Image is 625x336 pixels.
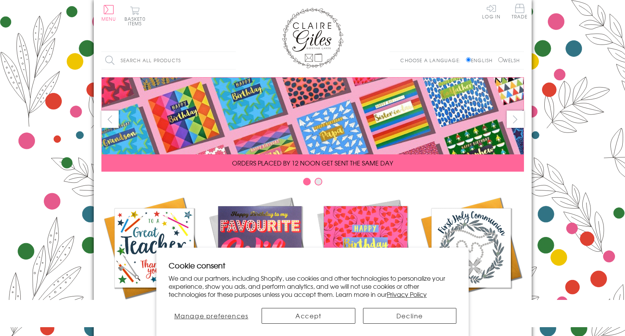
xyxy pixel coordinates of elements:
h2: Cookie consent [169,260,457,271]
button: Accept [262,308,355,324]
input: Search [228,52,236,69]
p: We and our partners, including Shopify, use cookies and other technologies to personalize your ex... [169,274,457,298]
img: Claire Giles Greetings Cards [282,8,343,68]
a: Privacy Policy [387,290,427,299]
span: Menu [101,15,116,22]
input: Welsh [498,57,503,62]
p: Choose a language: [400,57,464,64]
span: ORDERS PLACED BY 12 NOON GET SENT THE SAME DAY [232,158,393,167]
span: Manage preferences [174,311,249,320]
button: next [507,111,524,128]
a: Trade [512,4,528,20]
a: Log In [482,4,501,19]
button: Basket0 items [124,6,146,26]
a: Communion and Confirmation [418,195,524,325]
label: English [466,57,496,64]
button: Manage preferences [169,308,254,324]
div: Carousel Pagination [101,177,524,189]
button: Menu [101,5,116,21]
a: New Releases [207,195,313,316]
span: 0 items [128,15,146,27]
button: Decline [363,308,457,324]
button: Carousel Page 1 (Current Slide) [303,178,311,185]
label: Welsh [498,57,520,64]
button: prev [101,111,119,128]
button: Carousel Page 2 [315,178,322,185]
a: Academic [101,195,207,316]
a: Birthdays [313,195,418,316]
input: Search all products [101,52,236,69]
input: English [466,57,471,62]
span: Trade [512,4,528,19]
